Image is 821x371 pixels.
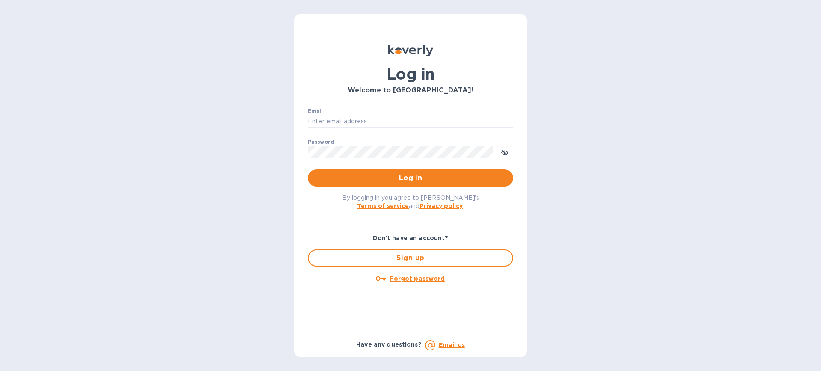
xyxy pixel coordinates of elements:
label: Password [308,139,334,145]
b: Have any questions? [356,341,422,348]
h1: Log in [308,65,513,83]
b: Don't have an account? [373,234,449,241]
button: Log in [308,169,513,187]
a: Email us [439,341,465,348]
span: Log in [315,173,506,183]
input: Enter email address [308,115,513,128]
label: Email [308,109,323,114]
span: By logging in you agree to [PERSON_NAME]'s and . [342,194,479,209]
button: Sign up [308,249,513,267]
a: Privacy policy [419,202,463,209]
a: Terms of service [357,202,409,209]
u: Forgot password [390,275,445,282]
img: Koverly [388,45,433,56]
button: toggle password visibility [496,143,513,160]
h3: Welcome to [GEOGRAPHIC_DATA]! [308,86,513,95]
span: Sign up [316,253,505,263]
